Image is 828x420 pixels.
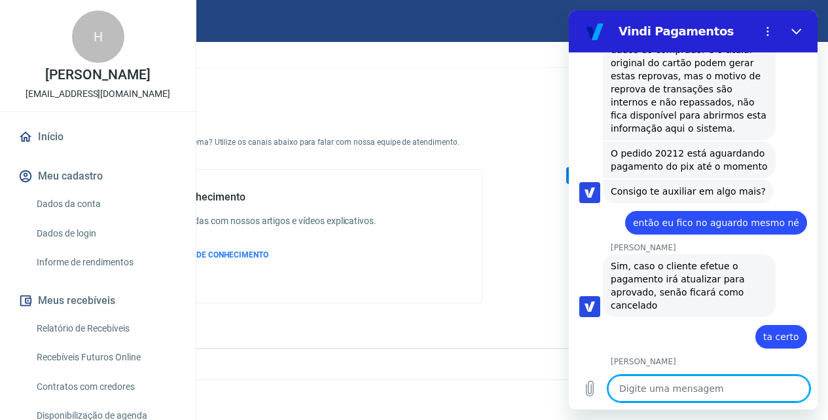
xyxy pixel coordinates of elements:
[16,162,180,191] button: Meu cadastro
[569,10,818,410] iframe: Janela de mensagens
[16,286,180,315] button: Meus recebíveis
[31,315,180,342] a: Relatório de Recebíveis
[72,10,124,63] div: H
[73,110,482,126] h4: Fale conosco
[16,123,180,151] a: Início
[139,214,376,228] h6: Tire suas dúvidas com nossos artigos e vídeos explicativos.
[31,344,180,371] a: Recebíveis Futuros Online
[31,391,797,404] p: 2025 ©
[139,191,376,204] h5: Base de conhecimento
[540,89,739,264] img: Fale conosco
[45,68,150,82] p: [PERSON_NAME]
[31,220,180,247] a: Dados de login
[73,136,482,148] p: Está com alguma dúvida ou problema? Utilize os canais abaixo para falar com nossa equipe de atend...
[31,249,180,276] a: Informe de rendimentos
[765,9,812,33] button: Sair
[26,87,170,101] p: [EMAIL_ADDRESS][DOMAIN_NAME]
[31,191,180,218] a: Dados da conta
[139,249,376,261] a: ACESSAR BASE DE CONHECIMENTO
[31,373,180,400] a: Contratos com credores
[139,250,268,259] span: ACESSAR BASE DE CONHECIMENTO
